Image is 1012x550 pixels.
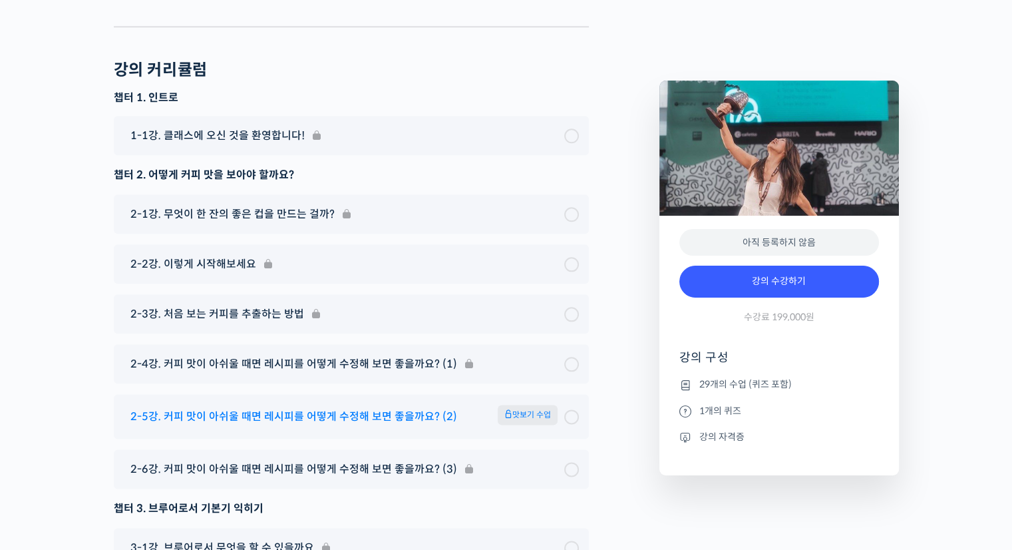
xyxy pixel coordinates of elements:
li: 29개의 수업 (퀴즈 포함) [679,377,879,393]
h2: 강의 커리큘럼 [114,61,208,80]
span: 설정 [206,442,222,453]
a: 홈 [4,422,88,455]
div: 챕터 3. 브루어로서 기본기 익히기 [114,499,589,517]
li: 강의 자격증 [679,429,879,445]
div: 챕터 2. 어떻게 커피 맛을 보아야 할까요? [114,166,589,184]
a: 강의 수강하기 [679,266,879,298]
span: 홈 [42,442,50,453]
a: 대화 [88,422,172,455]
h4: 강의 구성 [679,350,879,376]
span: 맛보기 수업 [498,405,558,425]
a: 설정 [172,422,255,455]
span: 2-5강. 커피 맛이 아쉬울 때면 레시피를 어떻게 수정해 보면 좋을까요? (2) [130,408,457,425]
li: 1개의 퀴즈 [679,403,879,419]
span: 대화 [122,443,138,453]
a: 2-5강. 커피 맛이 아쉬울 때면 레시피를 어떻게 수정해 보면 좋을까요? (2) 맛보기 수업 [124,405,579,428]
h3: 챕터 1. 인트로 [114,91,589,105]
div: 아직 등록하지 않음 [679,229,879,256]
span: 수강료 199,000원 [744,311,814,324]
